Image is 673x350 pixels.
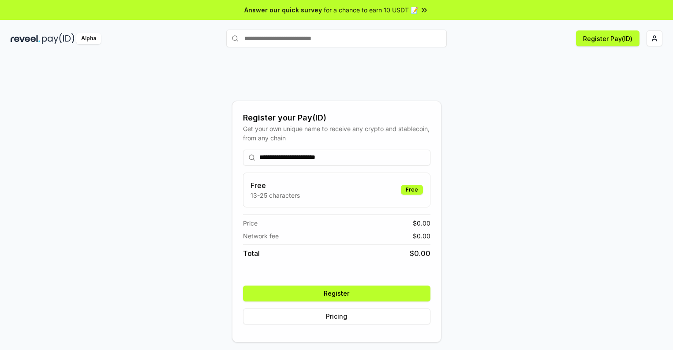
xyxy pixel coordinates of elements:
[243,218,258,228] span: Price
[243,309,430,324] button: Pricing
[413,218,430,228] span: $ 0.00
[576,30,639,46] button: Register Pay(ID)
[401,185,423,195] div: Free
[244,5,322,15] span: Answer our quick survey
[251,191,300,200] p: 13-25 characters
[243,112,430,124] div: Register your Pay(ID)
[243,248,260,259] span: Total
[243,286,430,301] button: Register
[410,248,430,259] span: $ 0.00
[11,33,40,44] img: reveel_dark
[42,33,75,44] img: pay_id
[324,5,418,15] span: for a chance to earn 10 USDT 📝
[251,180,300,191] h3: Free
[243,124,430,143] div: Get your own unique name to receive any crypto and stablecoin, from any chain
[243,231,279,241] span: Network fee
[76,33,101,44] div: Alpha
[413,231,430,241] span: $ 0.00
